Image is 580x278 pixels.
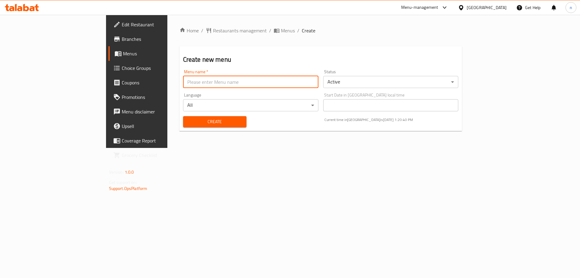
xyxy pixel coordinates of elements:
a: Edit Restaurant [108,17,203,32]
span: Menus [281,27,295,34]
span: Promotions [122,93,198,101]
span: Grocery Checklist [122,152,198,159]
span: Coupons [122,79,198,86]
div: Menu-management [401,4,438,11]
a: Grocery Checklist [108,148,203,162]
span: n [570,4,572,11]
span: Menus [123,50,198,57]
li: / [269,27,271,34]
a: Upsell [108,119,203,133]
a: Menus [108,46,203,61]
span: Version: [109,168,124,176]
div: All [183,99,318,111]
span: Get support on: [109,178,137,186]
span: Edit Restaurant [122,21,198,28]
a: Coupons [108,75,203,90]
span: Create [302,27,315,34]
span: Choice Groups [122,64,198,72]
a: Support.OpsPlatform [109,185,147,192]
a: Menu disclaimer [108,104,203,119]
div: Active [323,76,459,88]
a: Choice Groups [108,61,203,75]
a: Branches [108,32,203,46]
h2: Create new menu [183,55,459,64]
span: Menu disclaimer [122,108,198,115]
a: Promotions [108,90,203,104]
span: Coverage Report [122,137,198,144]
nav: breadcrumb [179,27,462,34]
a: Menus [274,27,295,34]
span: Branches [122,35,198,43]
p: Current time in [GEOGRAPHIC_DATA] is [DATE] 1:20:40 PM [324,117,459,123]
a: Coverage Report [108,133,203,148]
div: [GEOGRAPHIC_DATA] [467,4,507,11]
span: Restaurants management [213,27,267,34]
input: Please enter Menu name [183,76,318,88]
span: 1.0.0 [125,168,134,176]
button: Create [183,116,246,127]
span: Upsell [122,123,198,130]
span: Create [188,118,242,126]
li: / [297,27,299,34]
a: Restaurants management [206,27,267,34]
